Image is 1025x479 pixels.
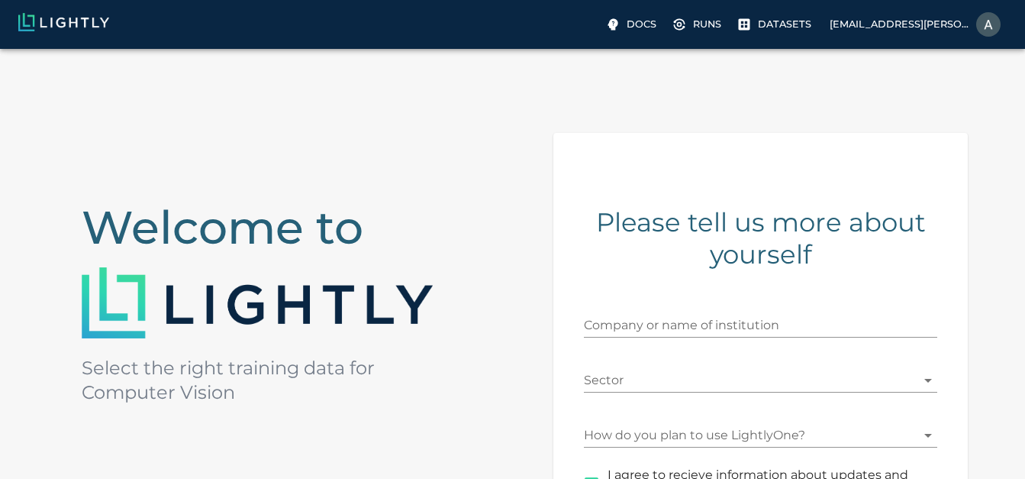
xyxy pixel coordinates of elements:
a: Please complete one of our getting started guides to active the full UI [733,12,817,37]
p: Datasets [758,17,811,31]
h5: Select the right training data for Computer Vision [82,356,472,405]
a: Please complete one of our getting started guides to active the full UI [669,12,727,37]
img: Lightly [18,13,109,31]
h4: Please tell us more about yourself [584,206,938,270]
p: Docs [627,17,656,31]
img: Lightly [82,267,433,338]
label: Docs [602,12,662,37]
img: 251206 ANJANA. S [976,12,1001,37]
p: Runs [693,17,721,31]
label: [EMAIL_ADDRESS][PERSON_NAME][DOMAIN_NAME]251206 ANJANA. S [824,8,1007,41]
p: [EMAIL_ADDRESS][PERSON_NAME][DOMAIN_NAME] [830,17,970,31]
h2: Welcome to [82,200,472,255]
